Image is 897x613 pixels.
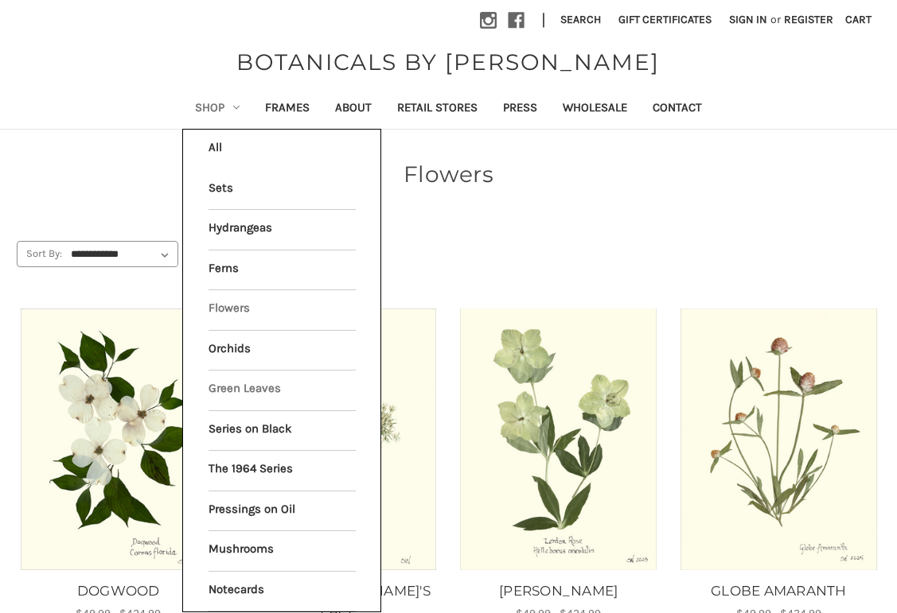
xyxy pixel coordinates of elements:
[457,581,661,602] a: LENTON ROSE, Price range from $49.99 to $434.99
[209,331,356,371] a: Orchids
[19,308,218,570] a: DOGWOOD, Price range from $49.99 to $434.99
[228,45,668,79] a: BOTANICALS BY [PERSON_NAME]
[209,210,356,250] a: Hydrangeas
[209,250,356,290] a: Ferns
[209,531,356,571] a: Mushrooms
[209,572,356,611] a: Notecards
[209,491,356,531] a: Pressings on Oil
[769,11,782,28] span: or
[252,90,322,129] a: Frames
[209,371,356,410] a: Green Leaves
[845,13,872,26] span: Cart
[677,581,881,602] a: GLOBE AMARANTH, Price range from $49.99 to $434.99
[209,170,356,210] a: Sets
[680,308,879,570] a: GLOBE AMARANTH, Price range from $49.99 to $434.99
[680,308,879,570] img: Unframed
[18,242,62,266] label: Sort By:
[182,90,252,129] a: Shop
[640,90,715,129] a: Contact
[459,308,658,570] img: Unframed
[459,308,658,570] a: LENTON ROSE, Price range from $49.99 to $434.99
[19,308,218,570] img: Unframed
[322,90,384,129] a: About
[209,290,356,330] a: Flowers
[17,157,880,191] h1: Flowers
[209,451,356,491] a: The 1964 Series
[209,411,356,451] a: Series on Black
[17,581,220,602] a: DOGWOOD, Price range from $49.99 to $434.99
[536,8,552,33] li: |
[550,90,640,129] a: Wholesale
[490,90,550,129] a: Press
[384,90,490,129] a: Retail Stores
